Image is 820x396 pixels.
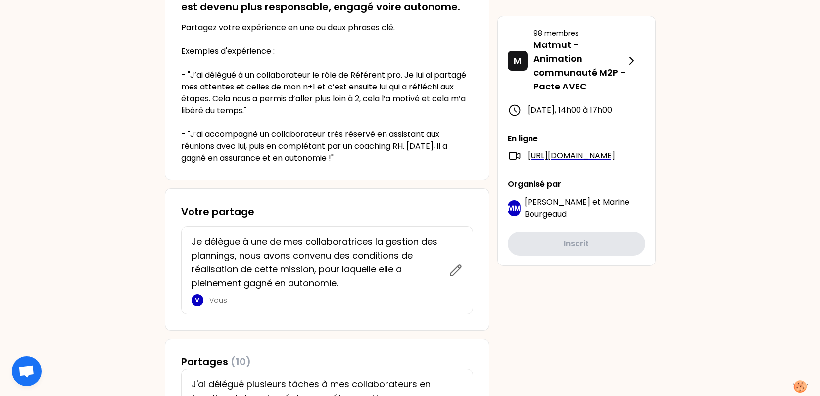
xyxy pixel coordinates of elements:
[508,203,521,213] p: MM
[514,54,522,68] p: M
[508,133,645,145] p: En ligne
[195,296,199,304] p: V
[192,235,443,290] p: Je délègue à une de mes collaboratrices la gestion des plannings, nous avons convenu des conditio...
[508,103,645,117] div: [DATE] , 14h00 à 17h00
[525,196,629,220] span: Marine Bourgeaud
[181,355,251,369] h3: Partages
[508,178,645,190] p: Organisé par
[533,28,626,38] p: 98 membres
[12,356,42,386] div: Ouvrir le chat
[525,196,590,208] span: [PERSON_NAME]
[231,355,251,369] span: (10)
[508,232,645,256] button: Inscrit
[181,22,473,164] p: Partagez votre expérience en une ou deux phrases clé. Exemples d'expérience : - "J’ai délégué à u...
[209,295,443,305] p: Vous
[525,196,645,220] p: et
[181,205,473,219] h3: Votre partage
[533,38,626,93] p: Matmut - Animation communauté M2P - Pacte AVEC
[528,150,615,162] a: [URL][DOMAIN_NAME]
